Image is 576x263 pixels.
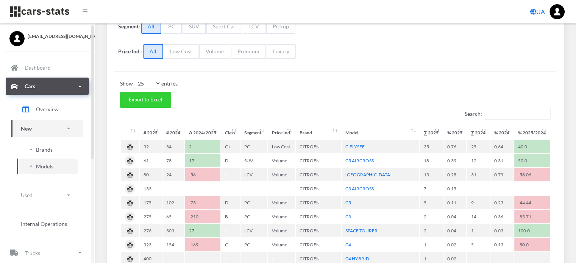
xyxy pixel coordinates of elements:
[268,182,295,195] td: -
[514,126,550,139] th: %&nbsp;2025/2024: activate to sort column ascending
[514,238,550,251] td: -80.0
[206,19,242,34] span: Sport Car
[133,78,161,89] select: Showentries
[345,214,351,219] a: C3
[240,196,267,209] td: PC
[36,146,53,154] span: Brands
[549,4,565,19] a: ...
[221,238,240,251] td: C
[342,126,419,139] th: Model: activate to sort column ascending
[296,196,341,209] td: CITROEN
[514,224,550,237] td: 100.0
[345,186,374,191] a: C3 AIRCROSS
[221,154,240,167] td: D
[17,142,78,157] a: Brands
[183,19,206,34] span: SUV
[443,196,467,209] td: 0.11
[443,140,467,153] td: 0.76
[268,140,295,153] td: Low Cost
[467,196,490,209] td: 9
[162,238,184,251] td: 154
[467,140,490,153] td: 25
[140,168,162,181] td: 80
[240,182,267,195] td: -
[345,200,351,205] a: C5
[140,140,162,153] td: 32
[162,154,184,167] td: 78
[467,154,490,167] td: 12
[11,120,83,137] a: New
[467,126,490,139] th: ∑&nbsp;2024: activate to sort column ascending
[185,126,220,139] th: Δ&nbsp;2024/2025: activate to sort column ascending
[514,154,550,167] td: 50.0
[443,224,467,237] td: 0.04
[140,126,162,139] th: #&nbsp;2025 : activate to sort column ascending
[490,196,514,209] td: 0.23
[527,4,548,19] a: UA
[420,210,443,223] td: 2
[6,244,89,261] a: Trucks
[514,140,550,153] td: 40.0
[420,168,443,181] td: 13
[185,140,220,153] td: 2
[162,168,184,181] td: 24
[443,168,467,181] td: 0.28
[17,159,78,174] a: Models
[140,210,162,223] td: 275
[11,187,83,204] a: Used
[490,168,514,181] td: 0.79
[6,59,89,76] a: Dashboard
[120,78,178,89] label: Show entries
[240,238,267,251] td: PC
[296,210,341,223] td: CITROEN
[36,105,59,113] span: Overview
[185,168,220,181] td: -56
[467,210,490,223] td: 14
[221,140,240,153] td: C+
[120,92,171,108] button: Export to Excel
[467,224,490,237] td: 1
[118,22,140,30] label: Segment:
[118,47,142,55] label: Price Ind.:
[240,140,267,153] td: PC
[11,216,83,232] a: Internal Operations
[121,126,139,139] th: : activate to sort column ascending
[221,196,240,209] td: D
[485,108,551,120] input: Search:
[185,210,220,223] td: -210
[21,124,32,133] p: New
[345,144,365,149] a: C-ELYSEE
[490,224,514,237] td: 0.03
[221,224,240,237] td: -
[420,140,443,153] td: 35
[268,126,295,139] th: Price Ind.: activate to sort column ascending
[21,190,33,200] p: Used
[25,81,35,91] p: Cars
[21,220,67,228] span: Internal Operations
[514,196,550,209] td: -44.44
[420,238,443,251] td: 1
[185,238,220,251] td: -169
[267,44,296,59] span: Luxury
[268,168,295,181] td: Volume
[296,140,341,153] td: CITROEN
[221,182,240,195] td: -
[296,182,341,195] td: CITROEN
[443,210,467,223] td: 0.04
[140,154,162,167] td: 61
[162,140,184,153] td: 34
[490,210,514,223] td: 0.36
[9,31,85,40] a: [EMAIL_ADDRESS][DOMAIN_NAME]
[162,210,184,223] td: 65
[11,100,83,119] a: Overview
[140,238,162,251] td: 323
[467,238,490,251] td: 5
[240,154,267,167] td: SUV
[443,182,467,195] td: 0.15
[199,44,230,59] span: Volume
[162,126,184,139] th: #&nbsp;2024 : activate to sort column ascending
[266,19,295,34] span: Pickup
[129,96,162,103] span: Export to Excel
[240,210,267,223] td: PC
[243,19,265,34] span: LCV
